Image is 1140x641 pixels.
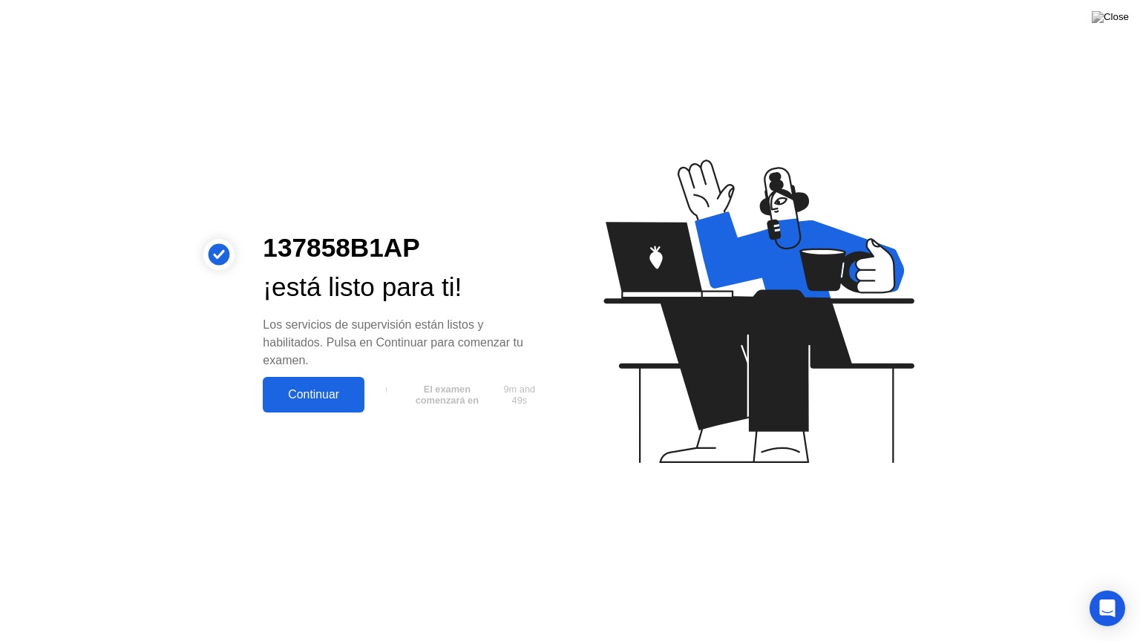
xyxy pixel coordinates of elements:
div: Continuar [267,388,360,401]
span: 9m and 49s [498,384,541,406]
div: 137858B1AP [263,229,546,268]
div: ¡está listo para ti! [263,268,546,307]
img: Close [1092,11,1129,23]
div: Los servicios de supervisión están listos y habilitados. Pulsa en Continuar para comenzar tu examen. [263,316,546,369]
button: El examen comenzará en9m and 49s [372,381,546,409]
button: Continuar [263,377,364,412]
div: Open Intercom Messenger [1090,591,1125,626]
